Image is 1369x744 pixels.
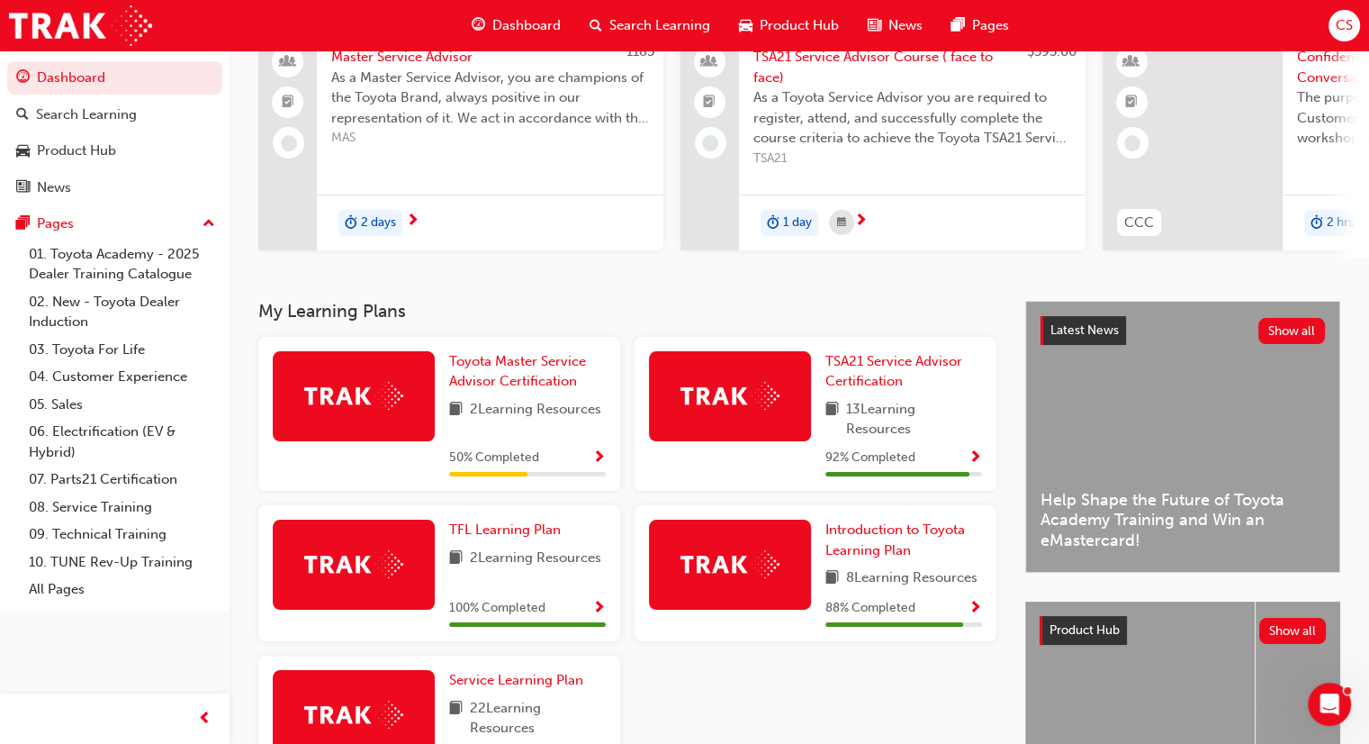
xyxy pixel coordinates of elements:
span: 8 Learning Resources [846,567,977,590]
span: TFL Learning Plan [449,522,561,538]
span: book-icon [449,548,463,570]
a: 06. Electrification (EV & Hybrid) [22,418,222,466]
a: car-iconProduct Hub [725,7,853,44]
a: 1185Master Service AdvisorAs a Master Service Advisor, you are champions of the Toyota Brand, alw... [258,32,663,250]
img: Trak [304,550,403,578]
a: Toyota Master Service Advisor Certification [449,351,606,392]
a: Product HubShow all [1040,616,1326,645]
span: Show Progress [968,601,982,617]
button: Show all [1258,318,1326,344]
a: 01. Toyota Academy - 2025 Dealer Training Catalogue [22,240,222,288]
a: $595.00TSA21 Service Advisor Course ( face to face)As a Toyota Service Advisor you are required t... [680,32,1085,250]
span: News [888,15,923,36]
span: guage-icon [472,14,485,37]
span: 13 Learning Resources [846,399,982,440]
span: learningRecordVerb_NONE-icon [1124,135,1140,151]
span: next-icon [854,213,868,230]
span: duration-icon [1310,212,1323,235]
span: car-icon [739,14,752,37]
button: Show Progress [592,447,606,469]
button: Pages [7,207,222,240]
iframe: Intercom live chat [1308,683,1351,726]
span: 2 Learning Resources [470,399,601,422]
h3: My Learning Plans [258,301,996,322]
span: Product Hub [1049,622,1120,638]
a: Dashboard [7,61,222,95]
span: book-icon [449,399,463,422]
a: Latest NewsShow all [1040,316,1325,345]
span: Show Progress [968,450,982,467]
span: 50 % Completed [449,448,539,468]
span: next-icon [406,213,419,230]
span: 2 Learning Resources [470,548,601,570]
img: Trak [304,382,403,410]
span: duration-icon [345,212,357,235]
span: Toyota Master Service Advisor Certification [449,353,586,390]
span: learningRecordVerb_NONE-icon [281,135,297,151]
span: up-icon [203,213,215,236]
span: Introduction to Toyota Learning Plan [825,522,965,558]
span: Show Progress [592,601,606,617]
span: car-icon [16,143,30,159]
span: Search Learning [609,15,710,36]
span: CCC [1124,213,1154,233]
a: All Pages [22,576,222,603]
span: people-icon [703,50,716,74]
span: 88 % Completed [825,598,915,619]
span: Product Hub [760,15,839,36]
div: Product Hub [37,141,116,161]
a: 05. Sales [22,391,222,419]
span: book-icon [825,567,839,590]
a: News [7,171,222,204]
button: CS [1328,10,1360,41]
span: TSA21 Service Advisor Certification [825,353,962,390]
span: booktick-icon [1125,91,1138,114]
span: 2 hrs [1327,213,1354,233]
a: TFL Learning Plan [449,520,568,540]
a: guage-iconDashboard [457,7,575,44]
div: Search Learning [36,104,137,125]
a: Service Learning Plan [449,670,590,691]
button: Show Progress [968,447,982,469]
span: 2 days [361,213,396,233]
span: Latest News [1050,322,1119,338]
a: 03. Toyota For Life [22,336,222,364]
button: Show all [1259,618,1327,644]
a: TSA21 Service Advisor Certification [825,351,982,392]
span: learningResourceType_INSTRUCTOR_LED-icon [1125,50,1138,74]
a: Latest NewsShow allHelp Shape the Future of Toyota Academy Training and Win an eMastercard! [1025,301,1340,573]
span: Help Shape the Future of Toyota Academy Training and Win an eMastercard! [1040,490,1325,551]
span: search-icon [16,107,29,123]
a: Product Hub [7,134,222,168]
span: 1 day [783,213,812,233]
a: 04. Customer Experience [22,363,222,391]
span: calendar-icon [837,212,846,234]
span: Master Service Advisor [331,47,649,68]
a: Introduction to Toyota Learning Plan [825,520,982,560]
span: TSA21 [753,149,1071,169]
img: Trak [9,5,152,46]
div: Pages [37,213,74,234]
span: news-icon [16,180,30,196]
button: DashboardSearch LearningProduct HubNews [7,58,222,207]
span: As a Master Service Advisor, you are champions of the Toyota Brand, always positive in our repres... [331,68,649,129]
button: Show Progress [592,597,606,620]
img: Trak [304,701,403,729]
span: book-icon [825,399,839,440]
span: 92 % Completed [825,448,915,468]
span: Dashboard [492,15,561,36]
span: Service Learning Plan [449,672,583,688]
span: CS [1336,15,1353,36]
span: booktick-icon [282,91,294,114]
span: book-icon [449,698,463,739]
span: 22 Learning Resources [470,698,606,739]
a: 02. New - Toyota Dealer Induction [22,288,222,336]
span: Pages [972,15,1009,36]
span: 100 % Completed [449,598,545,619]
span: search-icon [590,14,602,37]
div: News [37,177,71,198]
a: pages-iconPages [937,7,1023,44]
a: 09. Technical Training [22,521,222,549]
